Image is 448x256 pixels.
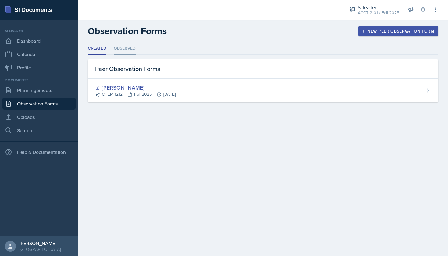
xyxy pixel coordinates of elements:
[2,124,76,137] a: Search
[2,48,76,60] a: Calendar
[2,62,76,74] a: Profile
[114,43,136,55] li: Observed
[2,146,76,158] div: Help & Documentation
[2,98,76,110] a: Observation Forms
[2,35,76,47] a: Dashboard
[362,29,434,34] div: New Peer Observation Form
[88,59,438,79] div: Peer Observation Forms
[358,10,399,16] div: ACCT 2101 / Fall 2025
[358,26,438,36] button: New Peer Observation Form
[20,240,61,246] div: [PERSON_NAME]
[2,28,76,34] div: Si leader
[20,246,61,252] div: [GEOGRAPHIC_DATA]
[95,84,176,92] div: [PERSON_NAME]
[88,43,106,55] li: Created
[88,79,438,102] a: [PERSON_NAME] CHEM 1212Fall 2025[DATE]
[358,4,399,11] div: Si leader
[95,91,176,98] div: CHEM 1212 Fall 2025 [DATE]
[88,26,167,37] h2: Observation Forms
[2,77,76,83] div: Documents
[2,84,76,96] a: Planning Sheets
[2,111,76,123] a: Uploads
